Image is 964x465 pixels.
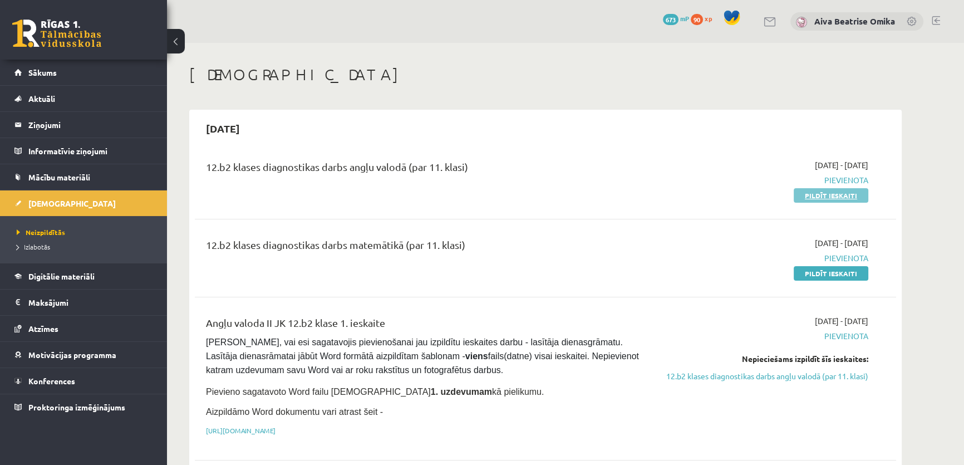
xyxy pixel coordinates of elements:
span: Aizpildāmo Word dokumentu vari atrast šeit - [206,407,383,417]
a: Digitālie materiāli [14,263,153,289]
a: Mācību materiāli [14,164,153,190]
span: Pievienota [658,174,868,186]
span: Neizpildītās [17,228,65,237]
a: [URL][DOMAIN_NAME] [206,426,276,435]
span: Proktoringa izmēģinājums [28,402,125,412]
strong: viens [465,351,488,361]
a: Pildīt ieskaiti [794,266,868,281]
span: Mācību materiāli [28,172,90,182]
a: [DEMOGRAPHIC_DATA] [14,190,153,216]
div: 12.b2 klases diagnostikas darbs angļu valodā (par 11. klasi) [206,159,642,180]
span: Pievienota [658,252,868,264]
a: Proktoringa izmēģinājums [14,394,153,420]
span: mP [680,14,689,23]
span: Aktuāli [28,94,55,104]
a: Motivācijas programma [14,342,153,368]
span: Atzīmes [28,324,58,334]
a: Pildīt ieskaiti [794,188,868,203]
span: Pievieno sagatavoto Word failu [DEMOGRAPHIC_DATA] kā pielikumu. [206,387,544,397]
a: 90 xp [691,14,717,23]
a: Konferences [14,368,153,394]
strong: 1. uzdevumam [431,387,492,397]
img: Aiva Beatrise Omika [796,17,807,28]
legend: Informatīvie ziņojumi [28,138,153,164]
legend: Maksājumi [28,290,153,315]
a: Sākums [14,60,153,85]
a: 12.b2 klases diagnostikas darbs angļu valodā (par 11. klasi) [658,370,868,382]
a: Ziņojumi [14,112,153,138]
a: Izlabotās [17,242,156,252]
a: Aktuāli [14,86,153,111]
span: xp [705,14,712,23]
span: [DEMOGRAPHIC_DATA] [28,198,116,208]
a: Informatīvie ziņojumi [14,138,153,164]
span: Izlabotās [17,242,50,251]
span: [DATE] - [DATE] [815,159,868,171]
span: Motivācijas programma [28,350,116,360]
span: 673 [663,14,678,25]
h1: [DEMOGRAPHIC_DATA] [189,65,902,84]
a: Neizpildītās [17,227,156,237]
a: Rīgas 1. Tālmācības vidusskola [12,19,101,47]
a: Aiva Beatrise Omika [814,16,895,27]
span: 90 [691,14,703,25]
span: [PERSON_NAME], vai esi sagatavojis pievienošanai jau izpildītu ieskaites darbu - lasītāja dienasg... [206,337,641,375]
span: Sākums [28,67,57,77]
span: Digitālie materiāli [28,271,95,281]
h2: [DATE] [195,115,251,141]
span: [DATE] - [DATE] [815,237,868,249]
div: Nepieciešams izpildīt šīs ieskaites: [658,353,868,365]
span: [DATE] - [DATE] [815,315,868,327]
a: 673 mP [663,14,689,23]
div: 12.b2 klases diagnostikas darbs matemātikā (par 11. klasi) [206,237,642,258]
span: Konferences [28,376,75,386]
span: Pievienota [658,330,868,342]
div: Angļu valoda II JK 12.b2 klase 1. ieskaite [206,315,642,336]
a: Atzīmes [14,316,153,341]
a: Maksājumi [14,290,153,315]
legend: Ziņojumi [28,112,153,138]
